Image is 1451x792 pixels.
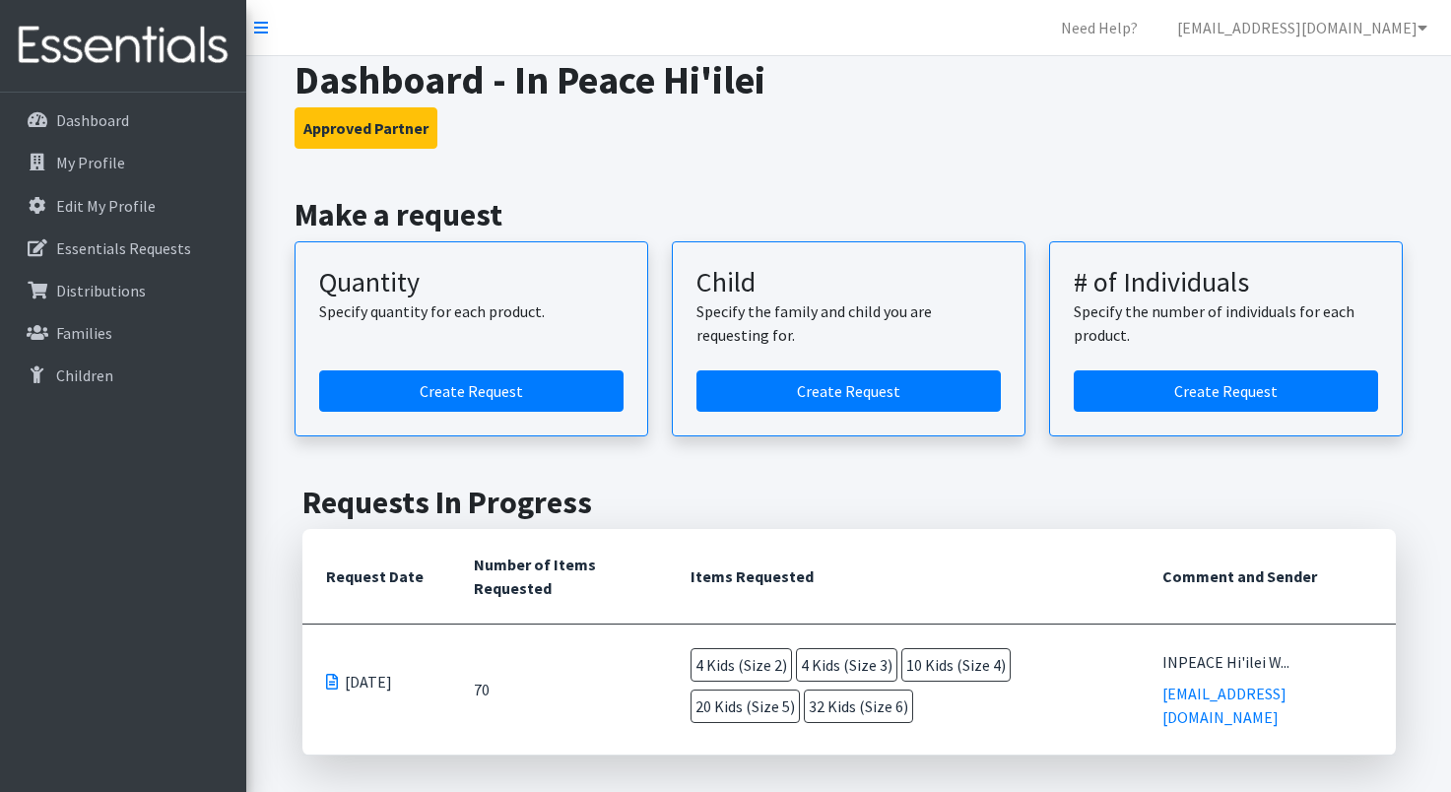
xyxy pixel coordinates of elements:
[796,648,897,682] span: 4 Kids (Size 3)
[56,153,125,172] p: My Profile
[319,299,624,323] p: Specify quantity for each product.
[8,143,238,182] a: My Profile
[295,196,1403,233] h2: Make a request
[696,266,1001,299] h3: Child
[319,266,624,299] h3: Quantity
[696,299,1001,347] p: Specify the family and child you are requesting for.
[691,690,800,723] span: 20 Kids (Size 5)
[302,529,450,625] th: Request Date
[901,648,1011,682] span: 10 Kids (Size 4)
[302,484,1396,521] h2: Requests In Progress
[8,186,238,226] a: Edit My Profile
[8,229,238,268] a: Essentials Requests
[667,529,1139,625] th: Items Requested
[450,529,667,625] th: Number of Items Requested
[1045,8,1154,47] a: Need Help?
[1074,299,1378,347] p: Specify the number of individuals for each product.
[8,356,238,395] a: Children
[1074,370,1378,412] a: Create a request by number of individuals
[56,323,112,343] p: Families
[1162,650,1372,674] div: INPEACE Hi'ilei W...
[450,625,667,756] td: 70
[1161,8,1443,47] a: [EMAIL_ADDRESS][DOMAIN_NAME]
[345,670,392,693] span: [DATE]
[804,690,913,723] span: 32 Kids (Size 6)
[56,110,129,130] p: Dashboard
[691,648,792,682] span: 4 Kids (Size 2)
[8,271,238,310] a: Distributions
[1074,266,1378,299] h3: # of Individuals
[8,100,238,140] a: Dashboard
[56,238,191,258] p: Essentials Requests
[295,107,437,149] button: Approved Partner
[1162,684,1286,727] a: [EMAIL_ADDRESS][DOMAIN_NAME]
[696,370,1001,412] a: Create a request for a child or family
[8,313,238,353] a: Families
[56,281,146,300] p: Distributions
[1139,529,1396,625] th: Comment and Sender
[8,13,238,79] img: HumanEssentials
[319,370,624,412] a: Create a request by quantity
[56,365,113,385] p: Children
[56,196,156,216] p: Edit My Profile
[295,56,1403,103] h1: Dashboard - In Peace Hi'ilei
